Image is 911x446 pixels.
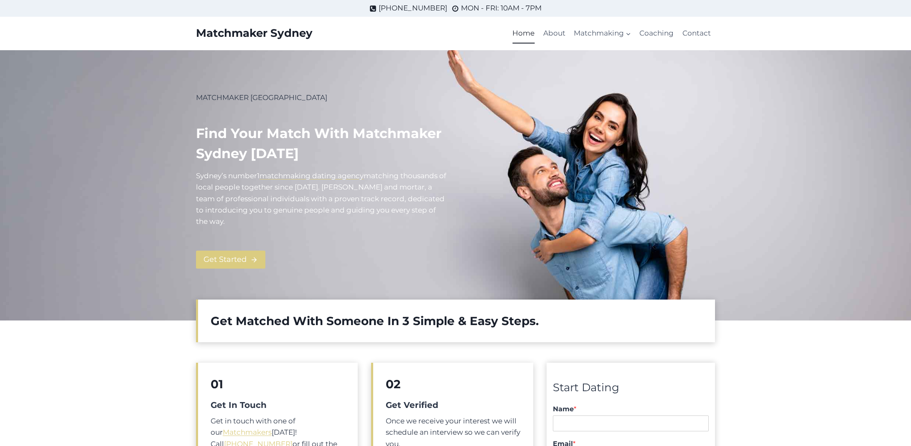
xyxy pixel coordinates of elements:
[553,379,709,397] div: Start Dating
[508,23,715,44] nav: Primary
[260,172,364,180] a: matchmaking dating agency
[364,172,371,180] mark: m
[223,428,272,436] a: Matchmakers
[570,23,635,44] a: Matchmaking
[211,399,345,411] h5: Get In Touch
[211,312,702,330] h2: Get Matched With Someone In 3 Simple & Easy Steps.​
[196,92,449,103] p: MATCHMAKER [GEOGRAPHIC_DATA]
[539,23,570,44] a: About
[574,28,631,39] span: Matchmaking
[461,3,542,14] span: MON - FRI: 10AM - 7PM
[196,251,265,269] a: Get Started
[196,170,449,227] p: Sydney’s number atching thousands of local people together since [DATE]. [PERSON_NAME] and mortar...
[204,254,247,266] span: Get Started
[196,27,313,40] a: Matchmaker Sydney
[678,23,715,44] a: Contact
[369,3,447,14] a: [PHONE_NUMBER]
[635,23,678,44] a: Coaching
[379,3,447,14] span: [PHONE_NUMBER]
[386,375,520,393] h2: 02
[508,23,539,44] a: Home
[553,405,709,414] label: Name
[386,399,520,411] h5: Get Verified
[196,123,449,164] h1: Find your match with Matchmaker Sydney [DATE]
[211,375,345,393] h2: 01
[257,172,260,180] mark: 1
